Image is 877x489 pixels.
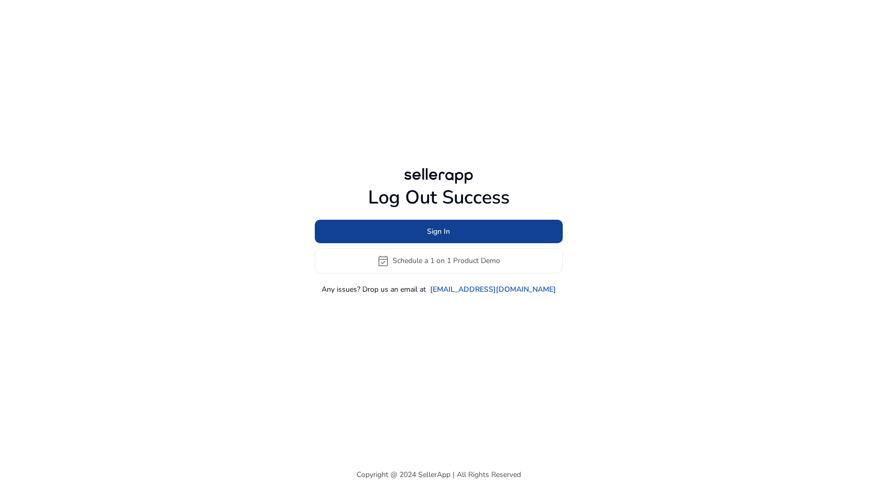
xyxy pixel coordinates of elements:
button: event_availableSchedule a 1 on 1 Product Demo [315,248,563,273]
a: [EMAIL_ADDRESS][DOMAIN_NAME] [430,284,556,295]
p: Any issues? Drop us an email at [322,284,426,295]
span: Sign In [427,226,450,237]
h1: Log Out Success [315,186,563,209]
span: event_available [377,255,389,267]
button: Sign In [315,220,563,243]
